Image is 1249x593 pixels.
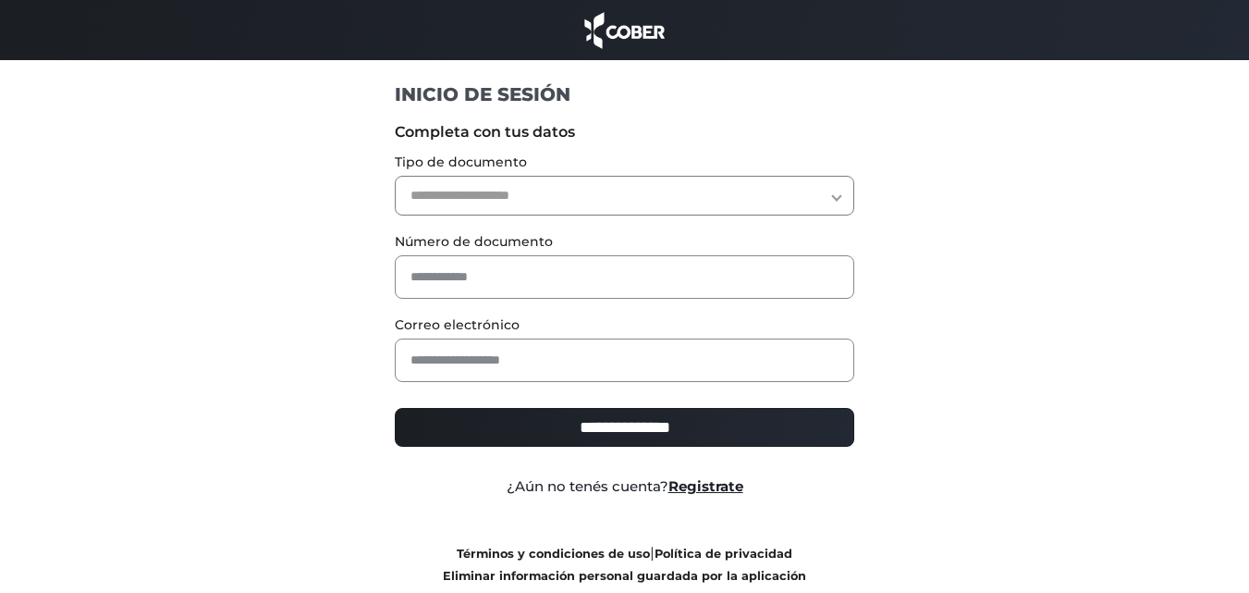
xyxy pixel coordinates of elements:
[457,547,650,561] a: Términos y condiciones de uso
[668,477,743,495] a: Registrate
[395,232,854,252] label: Número de documento
[395,82,854,106] h1: INICIO DE SESIÓN
[381,542,868,587] div: |
[655,547,792,561] a: Política de privacidad
[443,569,806,583] a: Eliminar información personal guardada por la aplicación
[395,121,854,143] label: Completa con tus datos
[395,153,854,172] label: Tipo de documento
[395,315,854,335] label: Correo electrónico
[381,476,868,498] div: ¿Aún no tenés cuenta?
[580,9,670,51] img: cober_marca.png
